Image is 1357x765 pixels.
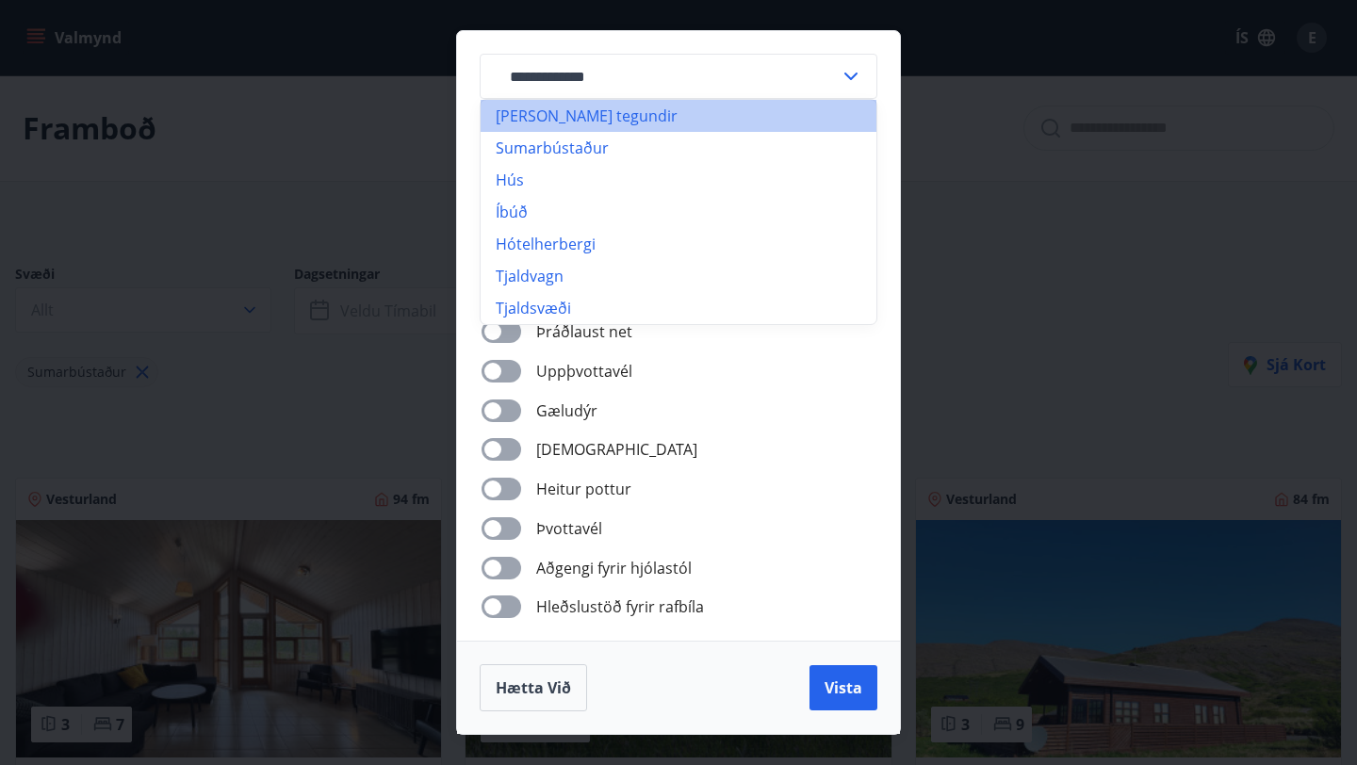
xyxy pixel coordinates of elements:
[809,665,877,710] button: Vista
[481,100,876,132] li: [PERSON_NAME] tegundir
[481,292,876,324] li: Tjaldsvæði
[536,438,697,461] span: [DEMOGRAPHIC_DATA]
[536,557,692,579] span: Aðgengi fyrir hjólastól
[536,595,704,618] span: Hleðslustöð fyrir rafbíla
[496,677,571,698] span: Hætta við
[481,228,876,260] li: Hótelherbergi
[481,164,876,196] li: Hús
[536,360,632,382] span: Uppþvottavél
[536,320,632,343] span: Þráðlaust net
[481,260,876,292] li: Tjaldvagn
[536,478,631,500] span: Heitur pottur
[481,196,876,228] li: Íbúð
[825,677,862,698] span: Vista
[536,517,602,540] span: Þvottavél
[536,399,597,422] span: Gæludýr
[480,664,587,711] button: Hætta við
[481,132,876,164] li: Sumarbústaður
